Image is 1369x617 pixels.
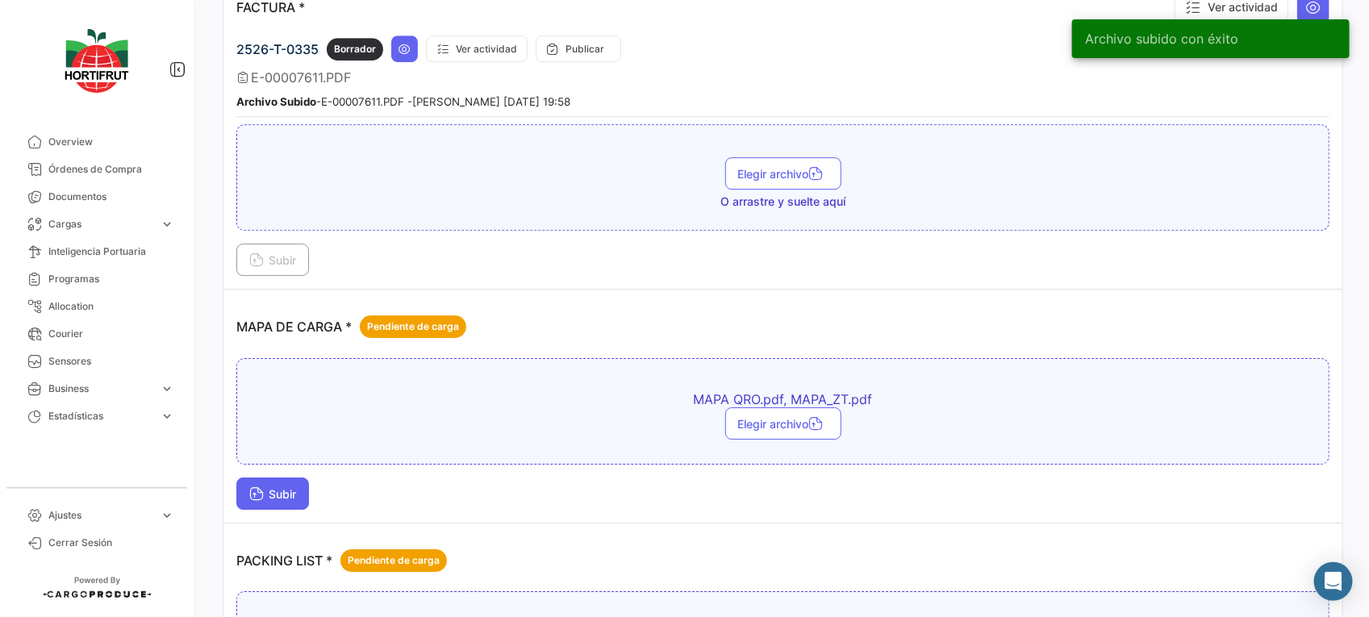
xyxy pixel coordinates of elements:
span: Programas [48,272,174,286]
a: Overview [13,128,181,156]
button: Publicar [536,35,621,62]
button: Ver actividad [426,35,528,62]
span: expand_more [160,381,174,396]
small: - E-00007611.PDF - [PERSON_NAME] [DATE] 19:58 [236,95,570,108]
a: Inteligencia Portuaria [13,238,181,265]
span: Inteligencia Portuaria [48,244,174,259]
img: logo-hortifrut.svg [56,19,137,102]
button: Elegir archivo [725,157,841,190]
button: Elegir archivo [725,407,841,440]
span: Allocation [48,299,174,314]
span: E-00007611.PDF [251,69,351,85]
span: expand_more [160,217,174,231]
span: O arrastre y suelte aquí [720,194,845,210]
span: 2526-T-0335 [236,41,319,57]
span: Archivo subido con éxito [1085,31,1238,47]
span: Subir [249,253,296,267]
span: Sensores [48,354,174,369]
span: Pendiente de carga [348,553,440,568]
span: expand_more [160,508,174,523]
span: Órdenes de Compra [48,162,174,177]
a: Órdenes de Compra [13,156,181,183]
span: Business [48,381,153,396]
span: Cerrar Sesión [48,536,174,550]
b: Archivo Subido [236,95,316,108]
a: Sensores [13,348,181,375]
span: Borrador [334,42,376,56]
span: Elegir archivo [738,417,828,431]
button: Subir [236,244,309,276]
p: PACKING LIST * [236,549,447,572]
a: Allocation [13,293,181,320]
span: MAPA QRO.pdf, MAPA_ZT.pdf [501,391,1066,407]
span: Estadísticas [48,409,153,423]
p: MAPA DE CARGA * [236,315,466,338]
span: Overview [48,135,174,149]
span: Documentos [48,190,174,204]
span: Pendiente de carga [367,319,459,334]
span: Ajustes [48,508,153,523]
span: Subir [249,487,296,501]
button: Subir [236,477,309,510]
span: Cargas [48,217,153,231]
a: Courier [13,320,181,348]
a: Programas [13,265,181,293]
span: Elegir archivo [738,167,828,181]
div: Abrir Intercom Messenger [1314,562,1353,601]
a: Documentos [13,183,181,211]
span: Courier [48,327,174,341]
span: expand_more [160,409,174,423]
